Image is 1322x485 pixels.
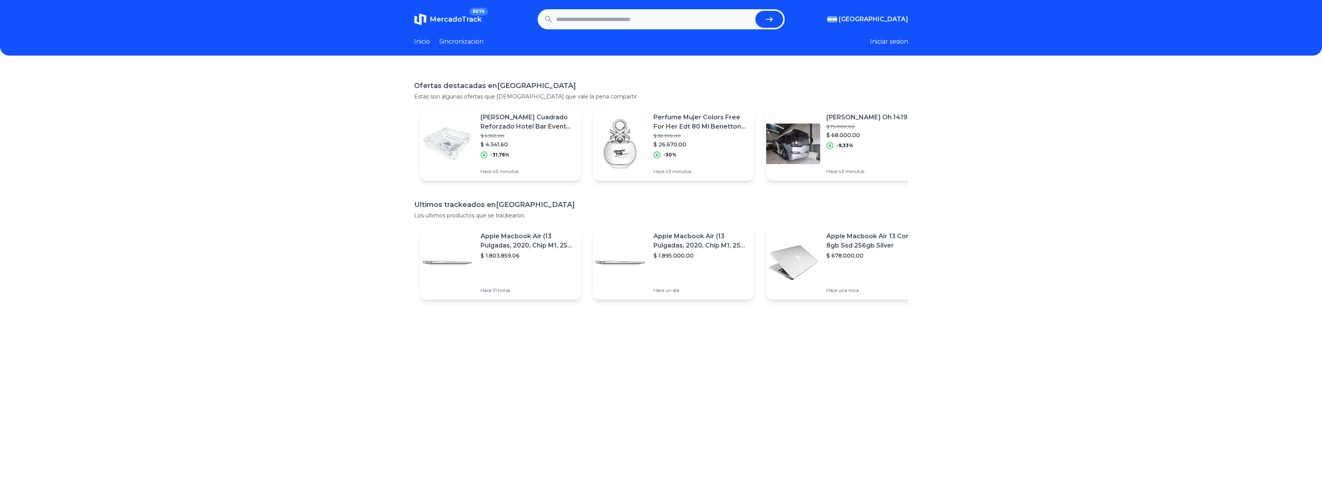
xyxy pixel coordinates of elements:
[430,15,482,24] span: MercadoTrack
[826,113,907,122] p: [PERSON_NAME] Oh 1419
[439,37,484,46] a: Sincronizacion
[826,252,921,259] p: $ 678.000,00
[481,232,575,250] p: Apple Macbook Air (13 Pulgadas, 2020, Chip M1, 256 Gb De Ssd, 8 Gb De Ram) - Plata
[481,287,575,293] p: Hace 21 horas
[826,168,907,175] p: Hace 43 minutos
[481,141,575,148] p: $ 4.341,60
[766,226,927,300] a: Featured imageApple Macbook Air 13 Core I5 8gb Ssd 256gb Silver$ 678.000,00Hace una hora
[481,133,575,139] p: $ 6.362,00
[593,236,647,290] img: Featured image
[826,287,921,293] p: Hace una hora
[491,152,510,158] p: -31,76%
[653,252,748,259] p: $ 1.895.000,00
[420,236,474,290] img: Featured image
[414,212,908,219] p: Los ultimos productos que se trackearon.
[653,287,748,293] p: Hace un día
[766,236,820,290] img: Featured image
[420,117,474,171] img: Featured image
[481,168,575,175] p: Hace 43 minutos
[420,226,581,300] a: Featured imageApple Macbook Air (13 Pulgadas, 2020, Chip M1, 256 Gb De Ssd, 8 Gb De Ram) - Plata$...
[469,8,487,15] span: BETA
[414,13,427,25] img: MercadoTrack
[653,168,748,175] p: Hace 43 minutos
[481,113,575,131] p: [PERSON_NAME] Cuadrado Reforzado Hotel Bar Eventos Bz3
[826,232,921,250] p: Apple Macbook Air 13 Core I5 8gb Ssd 256gb Silver
[827,15,908,24] button: [GEOGRAPHIC_DATA]
[593,226,754,300] a: Featured imageApple Macbook Air (13 Pulgadas, 2020, Chip M1, 256 Gb De Ssd, 8 Gb De Ram) - Plata$...
[414,37,430,46] a: Inicio
[836,142,853,149] p: -9,33%
[839,15,908,24] span: [GEOGRAPHIC_DATA]
[766,117,820,171] img: Featured image
[870,37,908,46] button: Iniciar sesion
[414,93,908,100] p: Estas son algunas ofertas que [DEMOGRAPHIC_DATA] que vale la pena compartir.
[414,199,908,210] h1: Ultimos trackeados en [GEOGRAPHIC_DATA]
[826,131,907,139] p: $ 68.000,00
[827,16,837,22] img: Argentina
[653,133,748,139] p: $ 38.100,00
[653,113,748,131] p: Perfume Mujer Colors Free For Her Edt 80 Ml Benetton 3c
[414,13,482,25] a: MercadoTrackBETA
[766,107,927,181] a: Featured image[PERSON_NAME] Oh 1419$ 75.000,00$ 68.000,00-9,33%Hace 43 minutos
[664,152,677,158] p: -30%
[653,141,748,148] p: $ 26.670,00
[593,107,754,181] a: Featured imagePerfume Mujer Colors Free For Her Edt 80 Ml Benetton 3c$ 38.100,00$ 26.670,00-30%Ha...
[593,117,647,171] img: Featured image
[414,80,908,91] h1: Ofertas destacadas en [GEOGRAPHIC_DATA]
[420,107,581,181] a: Featured image[PERSON_NAME] Cuadrado Reforzado Hotel Bar Eventos Bz3$ 6.362,00$ 4.341,60-31,76%Ha...
[826,124,907,130] p: $ 75.000,00
[653,232,748,250] p: Apple Macbook Air (13 Pulgadas, 2020, Chip M1, 256 Gb De Ssd, 8 Gb De Ram) - Plata
[481,252,575,259] p: $ 1.803.859,06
